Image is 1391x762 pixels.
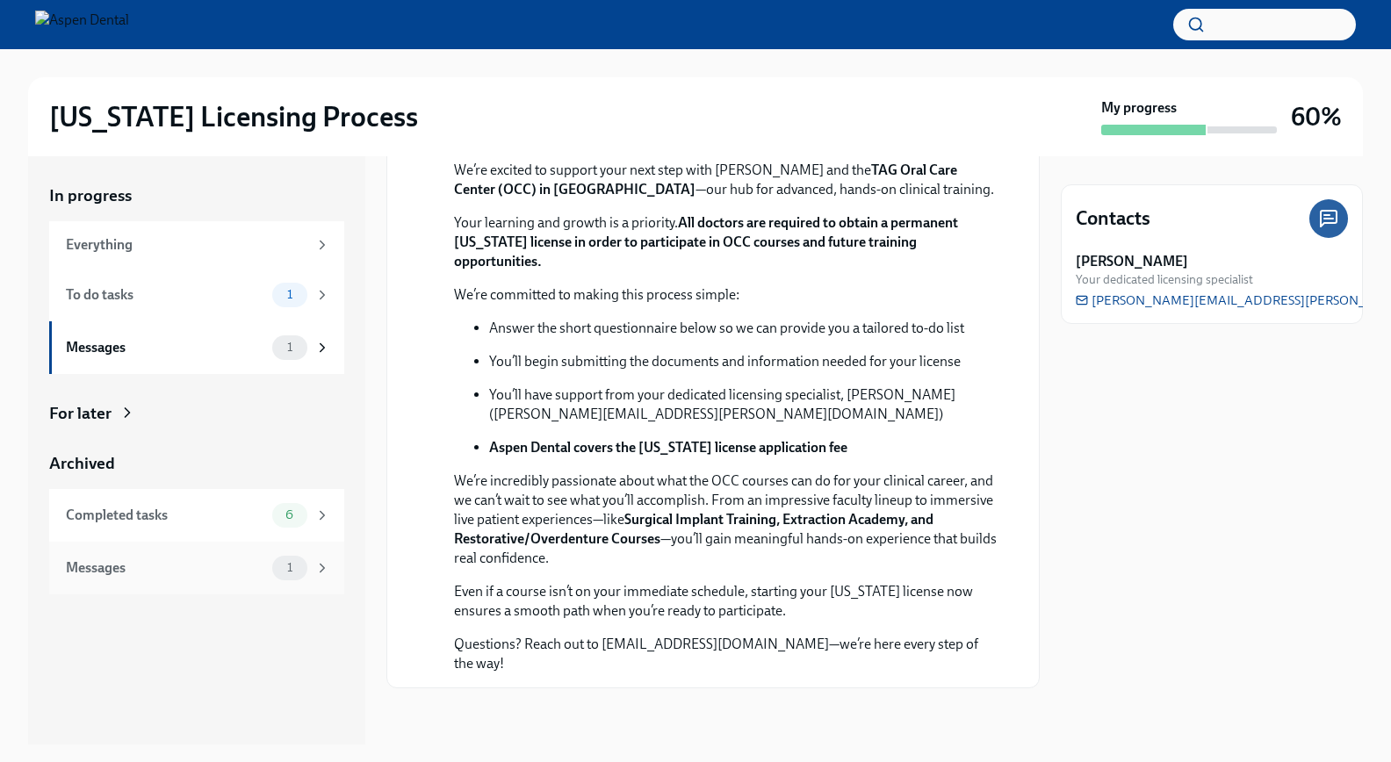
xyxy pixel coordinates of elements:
[66,235,307,255] div: Everything
[1076,271,1253,288] span: Your dedicated licensing specialist
[454,214,958,270] strong: All doctors are required to obtain a permanent [US_STATE] license in order to participate in OCC ...
[275,508,304,521] span: 6
[489,319,997,338] p: Answer the short questionnaire below so we can provide you a tailored to-do list
[49,184,344,207] a: In progress
[49,321,344,374] a: Messages1
[66,558,265,578] div: Messages
[49,402,112,425] div: For later
[454,161,997,199] p: We’re excited to support your next step with [PERSON_NAME] and the —our hub for advanced, hands-o...
[454,162,957,198] strong: TAG Oral Care Center (OCC) in [GEOGRAPHIC_DATA]
[277,341,303,354] span: 1
[1076,252,1188,271] strong: [PERSON_NAME]
[489,439,847,456] strong: Aspen Dental covers the [US_STATE] license application fee
[49,269,344,321] a: To do tasks1
[489,385,997,424] p: You’ll have support from your dedicated licensing specialist, [PERSON_NAME] ([PERSON_NAME][EMAIL_...
[454,582,997,621] p: Even if a course isn’t on your immediate schedule, starting your [US_STATE] license now ensures a...
[454,635,997,673] p: Questions? Reach out to [EMAIL_ADDRESS][DOMAIN_NAME]—we’re here every step of the way!
[489,352,997,371] p: You’ll begin submitting the documents and information needed for your license
[49,221,344,269] a: Everything
[49,402,344,425] a: For later
[66,285,265,305] div: To do tasks
[66,338,265,357] div: Messages
[277,288,303,301] span: 1
[49,99,418,134] h2: [US_STATE] Licensing Process
[1076,205,1150,232] h4: Contacts
[1291,101,1342,133] h3: 60%
[454,511,933,547] strong: Surgical Implant Training, Extraction Academy, and Restorative/Overdenture Courses
[66,506,265,525] div: Completed tasks
[454,471,997,568] p: We’re incredibly passionate about what the OCC courses can do for your clinical career, and we ca...
[454,213,997,271] p: Your learning and growth is a priority.
[49,452,344,475] a: Archived
[454,285,997,305] p: We’re committed to making this process simple:
[277,561,303,574] span: 1
[35,11,129,39] img: Aspen Dental
[49,489,344,542] a: Completed tasks6
[1101,98,1177,118] strong: My progress
[49,542,344,594] a: Messages1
